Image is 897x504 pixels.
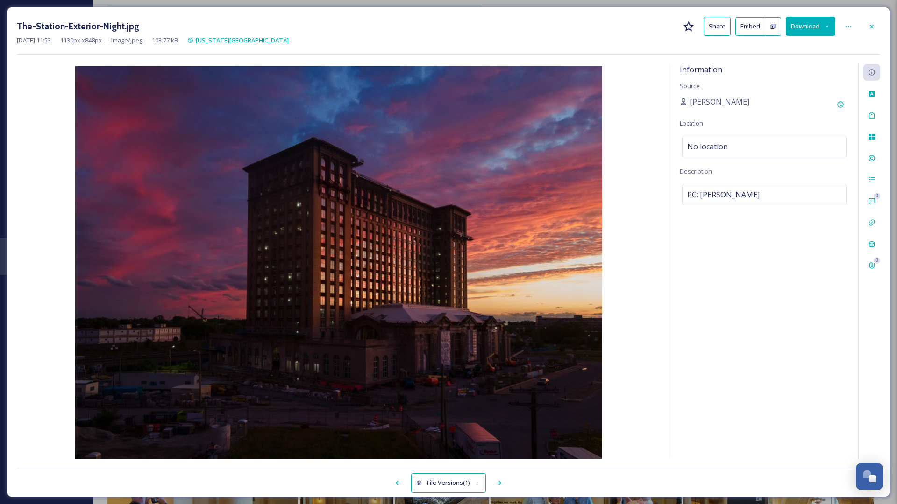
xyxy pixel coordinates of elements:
[687,189,760,200] span: PC: [PERSON_NAME]
[874,193,880,199] div: 0
[411,473,486,492] button: File Versions(1)
[196,36,289,44] span: [US_STATE][GEOGRAPHIC_DATA]
[152,36,178,45] span: 103.77 kB
[17,66,661,461] img: The-Station-Exterior-Night.jpg
[874,257,880,264] div: 0
[687,141,728,152] span: No location
[690,96,749,107] span: [PERSON_NAME]
[111,36,142,45] span: image/jpeg
[680,64,722,75] span: Information
[17,20,139,33] h3: The-Station-Exterior-Night.jpg
[680,167,712,175] span: Description
[704,17,731,36] button: Share
[786,17,835,36] button: Download
[680,119,703,127] span: Location
[17,36,51,45] span: [DATE] 11:53
[735,17,765,36] button: Embed
[680,82,700,90] span: Source
[60,36,102,45] span: 1130 px x 848 px
[856,463,883,490] button: Open Chat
